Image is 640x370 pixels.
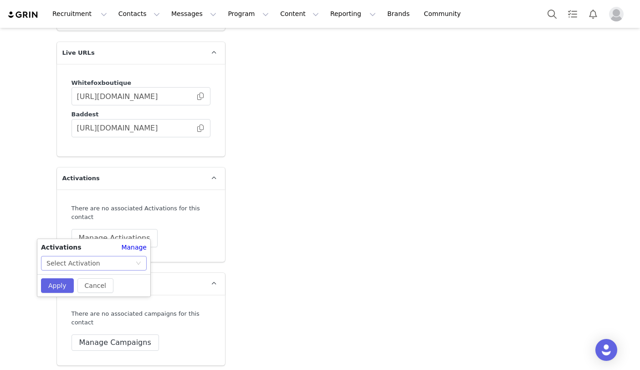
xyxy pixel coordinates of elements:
a: Brands [382,4,418,24]
i: icon: down [136,261,141,267]
button: Apply [41,278,74,293]
a: Manage [121,243,147,252]
button: Manage Campaigns [72,334,159,351]
a: Tasks [563,4,583,24]
button: Reporting [325,4,381,24]
button: Program [222,4,274,24]
span: Baddest [72,111,99,118]
img: grin logo [7,10,39,19]
span: Activations [41,243,82,252]
div: Open Intercom Messenger [595,339,617,361]
div: Select Activation [46,256,100,270]
button: Search [542,4,562,24]
button: Manage Activations [72,229,158,247]
a: Community [419,4,471,24]
span: Live URLs [62,48,95,57]
button: Cancel [77,278,113,293]
button: Messages [166,4,222,24]
div: There are no associated Activations for this contact [72,204,210,222]
button: Recruitment [47,4,113,24]
img: placeholder-profile.jpg [609,7,624,21]
body: Rich Text Area. Press ALT-0 for help. [7,7,316,17]
div: There are no associated campaigns for this contact [72,309,210,327]
button: Notifications [583,4,603,24]
button: Contacts [113,4,165,24]
span: Whitefoxboutique [72,79,132,86]
span: Activations [62,174,100,183]
button: Content [275,4,324,24]
button: Profile [604,7,633,21]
